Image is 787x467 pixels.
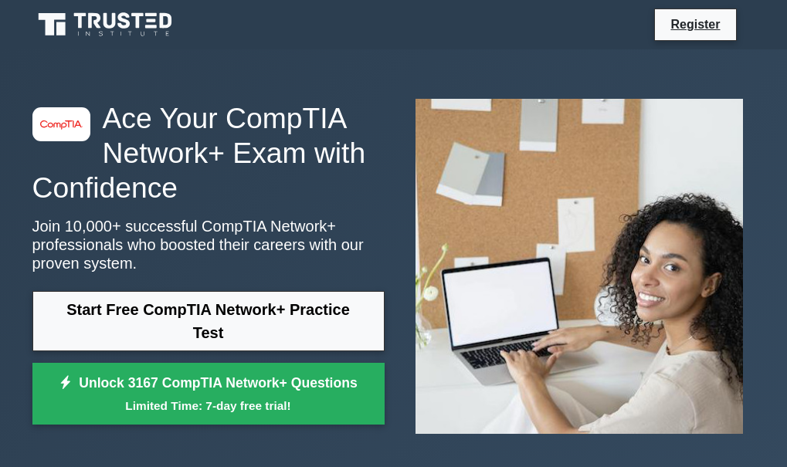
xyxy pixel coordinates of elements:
a: Unlock 3167 CompTIA Network+ QuestionsLimited Time: 7-day free trial! [32,363,385,425]
small: Limited Time: 7-day free trial! [52,397,365,415]
a: Register [661,15,729,34]
h1: Ace Your CompTIA Network+ Exam with Confidence [32,101,385,205]
a: Start Free CompTIA Network+ Practice Test [32,291,385,351]
p: Join 10,000+ successful CompTIA Network+ professionals who boosted their careers with our proven ... [32,217,385,272]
